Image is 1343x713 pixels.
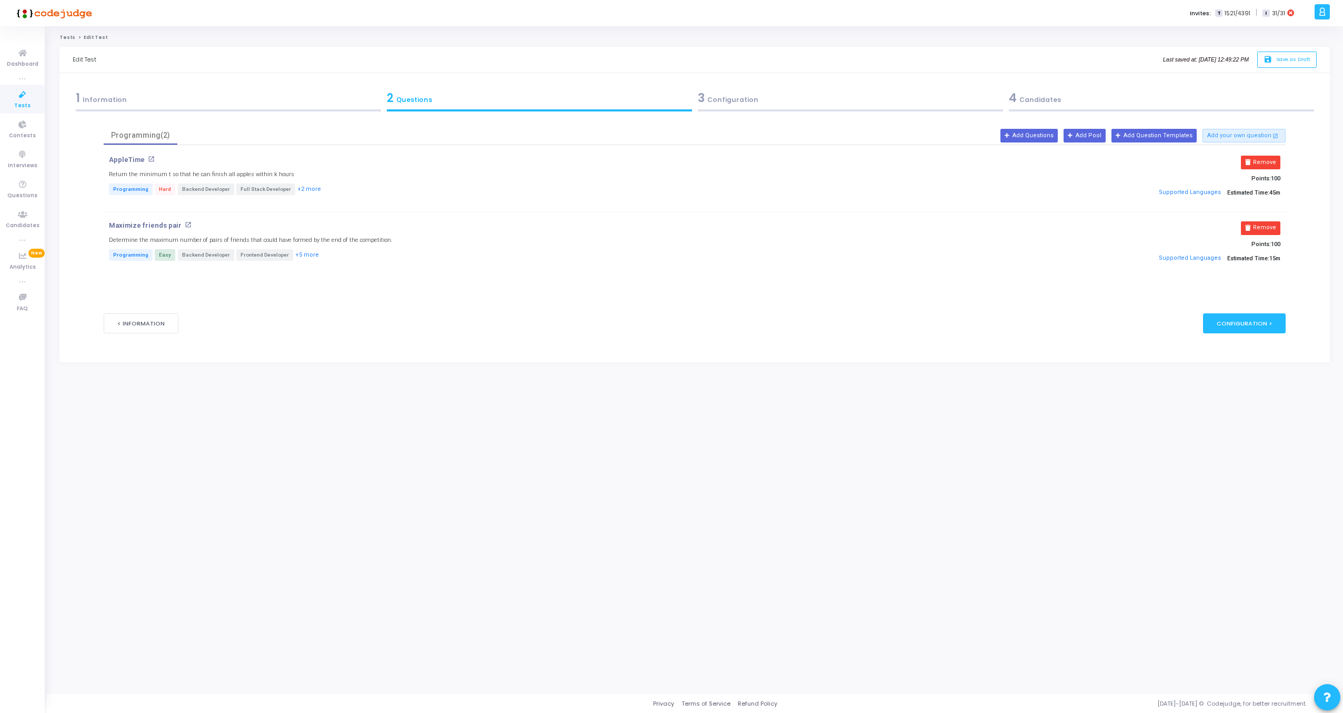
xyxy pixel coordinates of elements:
[897,241,1280,248] p: Points:
[777,699,1330,708] div: [DATE]-[DATE] © Codejudge, for better recruitment.
[8,161,37,170] span: Interviews
[1163,57,1249,63] i: Last saved at: [DATE] 12:49:22 PM
[681,699,730,708] a: Terms of Service
[84,34,107,40] span: Edit Test
[1009,89,1314,107] div: Candidates
[387,89,692,107] div: Questions
[1272,132,1278,139] mat-icon: open_in_new
[178,249,234,261] span: Backend Developer
[295,250,319,260] button: +5 more
[1276,56,1310,63] span: Save as Draft
[109,221,182,230] p: Maximize friends pair
[297,185,322,195] button: +2 more
[155,249,175,261] span: Easy
[1269,189,1280,196] span: 45m
[76,89,381,107] div: Information
[1155,185,1224,201] button: Supported Languages
[1225,9,1250,18] span: 1521/4391
[110,130,171,141] div: Programming(2)
[236,249,293,261] span: Frontend Developer
[384,86,695,115] a: 2Questions
[1241,156,1280,169] button: Remove
[1257,52,1317,68] button: saveSave as Draft
[1203,313,1286,333] div: Configuration >
[76,90,80,106] span: 1
[155,184,175,195] span: Hard
[1262,9,1269,17] span: I
[1271,175,1280,182] span: 100
[387,90,394,106] span: 2
[9,131,36,140] span: Contests
[109,249,153,261] span: Programming
[236,184,295,195] span: Full Stack Developer
[1272,9,1285,18] span: 31/31
[1241,221,1280,235] button: Remove
[109,156,145,164] p: AppleTime
[695,86,1006,115] a: 3Configuration
[28,249,45,258] span: New
[185,221,192,228] mat-icon: open_in_new
[1269,255,1280,262] span: 15m
[1256,7,1257,18] span: |
[17,304,28,313] span: FAQ
[148,156,155,162] mat-icon: open_in_new
[1155,250,1224,266] button: Supported Languages
[897,250,1280,266] p: Estimated Time:
[14,101,31,110] span: Tests
[1000,129,1058,142] button: Add Questions
[1215,9,1222,17] span: T
[7,191,37,200] span: Questions
[6,221,39,230] span: Candidates
[9,263,36,272] span: Analytics
[73,47,96,73] div: Edit Test
[7,60,38,69] span: Dashboard
[1009,90,1017,106] span: 4
[1064,129,1106,142] button: Add Pool
[698,89,1003,107] div: Configuration
[1202,129,1286,142] button: Add your own question
[1006,86,1317,115] a: 4Candidates
[1264,55,1275,64] i: save
[13,3,92,24] img: logo
[897,175,1280,182] p: Points:
[59,34,75,40] a: Tests
[1111,129,1197,142] button: Add Question Templates
[1271,241,1280,248] span: 100
[1190,9,1211,18] label: Invites:
[109,171,294,178] h5: Return the minimum t so that he can finish all apples within k hours
[653,699,674,708] a: Privacy
[59,34,1330,41] nav: breadcrumb
[73,86,384,115] a: 1Information
[178,184,234,195] span: Backend Developer
[109,237,393,243] h5: Determine the maximum number of pairs of friends that could have formed by the end of the competi...
[109,184,153,195] span: Programming
[897,185,1280,201] p: Estimated Time:
[104,313,178,333] button: < Information
[698,90,705,106] span: 3
[738,699,777,708] a: Refund Policy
